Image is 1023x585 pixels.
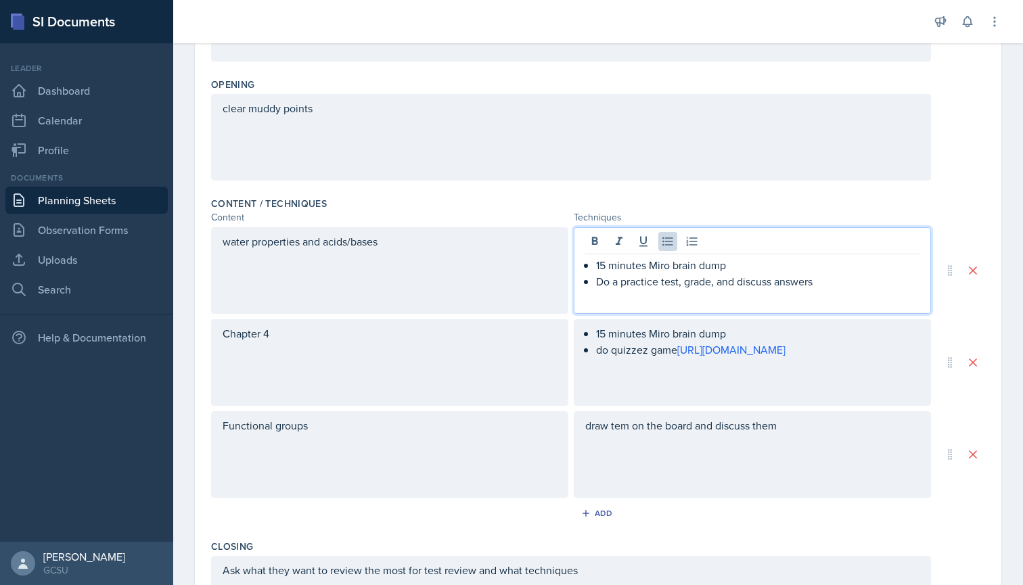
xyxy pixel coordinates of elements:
a: [URL][DOMAIN_NAME] [677,342,786,357]
label: Content / Techniques [211,197,327,210]
p: Chapter 4 [223,325,557,342]
a: Planning Sheets [5,187,168,214]
div: Help & Documentation [5,324,168,351]
div: Documents [5,172,168,184]
label: Opening [211,78,254,91]
p: Do a practice test, grade, and discuss answers [596,273,919,289]
p: 15 minutes Miro brain dump [596,257,919,273]
p: do quizzez game [596,342,919,358]
label: Closing [211,540,253,553]
a: Uploads [5,246,168,273]
div: Add [584,508,613,519]
a: Observation Forms [5,216,168,243]
p: 15 minutes Miro brain dump [596,325,919,342]
a: Profile [5,137,168,164]
div: Leader [5,62,168,74]
a: Search [5,276,168,303]
p: draw tem on the board and discuss them [585,417,919,434]
p: Ask what they want to review the most for test review and what techniques [223,562,919,578]
div: Techniques [574,210,931,225]
a: Calendar [5,107,168,134]
a: Dashboard [5,77,168,104]
p: clear muddy points [223,100,919,116]
div: Content [211,210,568,225]
p: Functional groups [223,417,557,434]
button: Add [576,503,620,523]
div: [PERSON_NAME] [43,550,125,563]
div: GCSU [43,563,125,577]
p: water properties and acids/bases [223,233,557,250]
